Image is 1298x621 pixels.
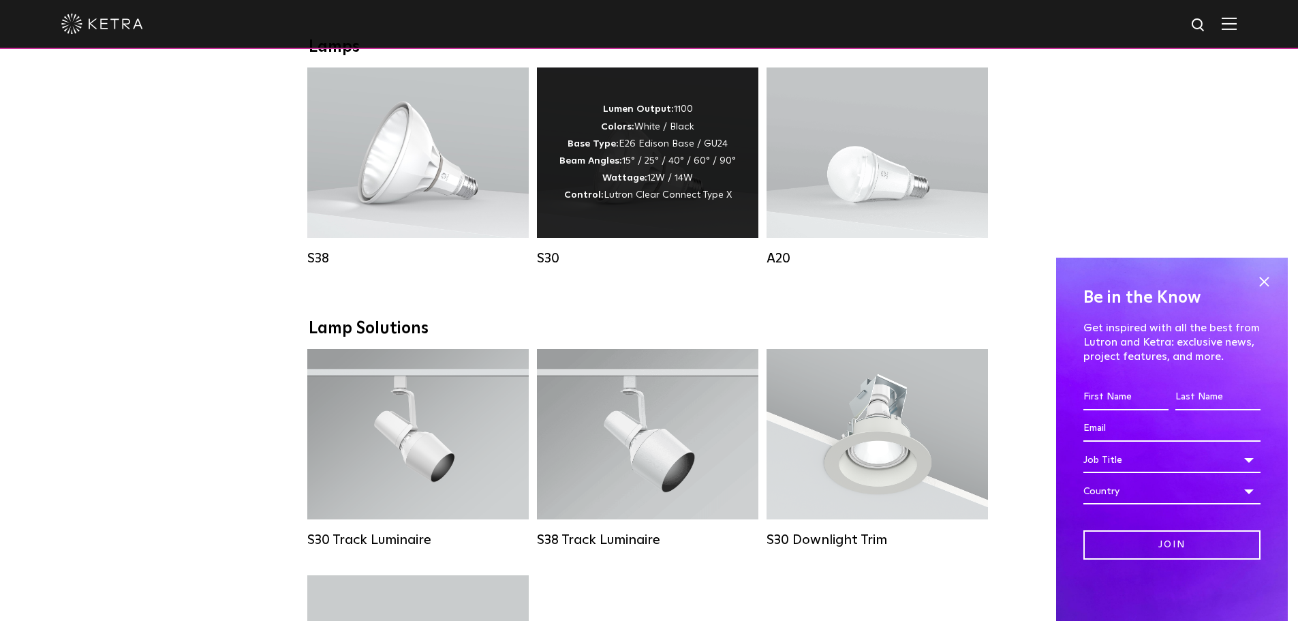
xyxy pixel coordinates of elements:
input: Last Name [1175,384,1261,410]
a: S30 Lumen Output:1100Colors:White / BlackBase Type:E26 Edison Base / GU24Beam Angles:15° / 25° / ... [537,67,758,273]
strong: Control: [564,190,604,200]
img: Hamburger%20Nav.svg [1222,17,1237,30]
strong: Beam Angles: [559,156,622,166]
div: Lamp Solutions [309,319,990,339]
strong: Colors: [601,122,634,132]
div: Country [1083,479,1261,504]
strong: Wattage: [602,173,647,183]
div: S30 Downlight Trim [767,532,988,548]
a: S38 Track Luminaire Lumen Output:1100Colors:White / BlackBeam Angles:10° / 25° / 40° / 60°Wattage... [537,349,758,555]
img: ketra-logo-2019-white [61,14,143,34]
input: First Name [1083,384,1169,410]
div: Job Title [1083,447,1261,473]
div: S38 [307,250,529,267]
div: 1100 White / Black E26 Edison Base / GU24 15° / 25° / 40° / 60° / 90° 12W / 14W [559,101,736,204]
input: Join [1083,530,1261,560]
div: A20 [767,250,988,267]
h4: Be in the Know [1083,285,1261,311]
div: S38 Track Luminaire [537,532,758,548]
a: S30 Downlight Trim S30 Downlight Trim [767,349,988,555]
a: S30 Track Luminaire Lumen Output:1100Colors:White / BlackBeam Angles:15° / 25° / 40° / 60° / 90°W... [307,349,529,555]
input: Email [1083,416,1261,442]
p: Get inspired with all the best from Lutron and Ketra: exclusive news, project features, and more. [1083,321,1261,363]
a: A20 Lumen Output:600 / 800Colors:White / BlackBase Type:E26 Edison Base / GU24Beam Angles:Omni-Di... [767,67,988,273]
strong: Base Type: [568,139,619,149]
a: S38 Lumen Output:1100Colors:White / BlackBase Type:E26 Edison Base / GU24Beam Angles:10° / 25° / ... [307,67,529,273]
span: Lutron Clear Connect Type X [604,190,732,200]
div: S30 Track Luminaire [307,532,529,548]
div: S30 [537,250,758,267]
img: search icon [1190,17,1207,34]
strong: Lumen Output: [603,104,674,114]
